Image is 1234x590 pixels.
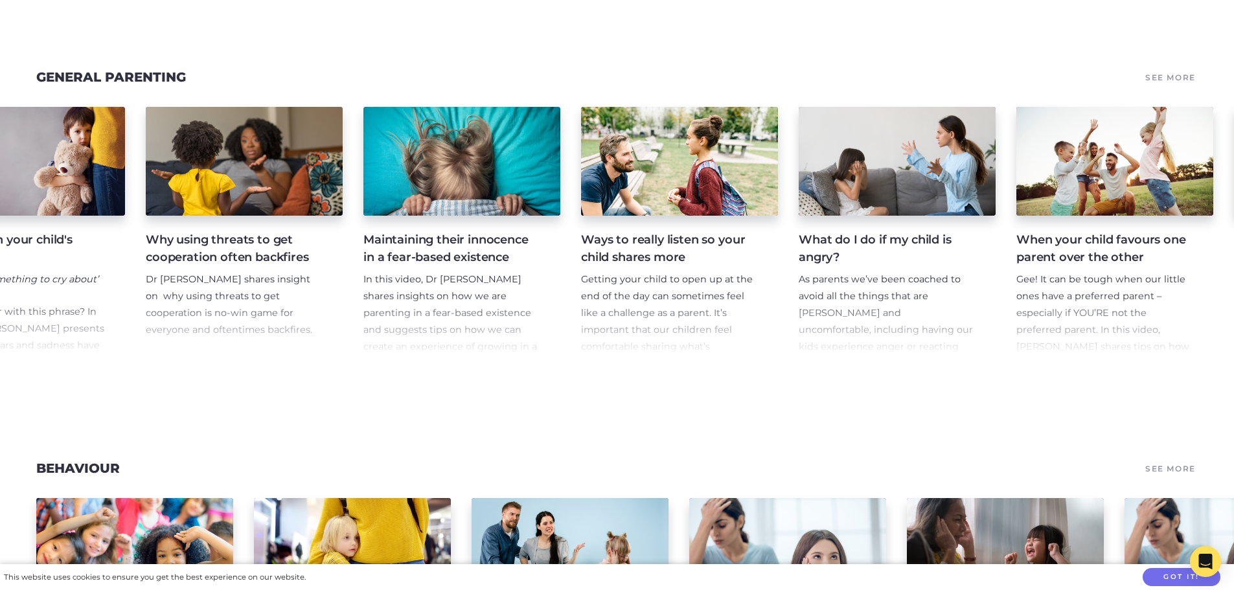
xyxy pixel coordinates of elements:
[1016,271,1193,389] p: Gee! It can be tough when our little ones have a preferred parent – especially if YOU’RE not the ...
[581,271,757,422] p: Getting your child to open up at the end of the day can sometimes feel like a challenge as a pare...
[1016,231,1193,266] h4: When your child favours one parent over the other
[581,107,778,356] a: Ways to really listen so your child shares more Getting your child to open up at the end of the d...
[799,271,975,439] p: As parents we’ve been coached to avoid all the things that are [PERSON_NAME] and uncomfortable, i...
[146,271,322,339] p: Dr [PERSON_NAME] shares insight on why using threats to get cooperation is no-win game for everyo...
[146,107,343,356] a: Why using threats to get cooperation often backfires Dr [PERSON_NAME] shares insight on why using...
[799,231,975,266] h4: What do I do if my child is angry?
[363,107,560,356] a: Maintaining their innocence in a fear-based existence In this video, Dr [PERSON_NAME] shares insi...
[1143,68,1198,86] a: See More
[799,107,996,356] a: What do I do if my child is angry? As parents we’ve been coached to avoid all the things that are...
[1143,568,1220,587] button: Got it!
[146,231,322,266] h4: Why using threats to get cooperation often backfires
[581,231,757,266] h4: Ways to really listen so your child shares more
[1016,107,1213,356] a: When your child favours one parent over the other Gee! It can be tough when our little ones have ...
[1190,546,1221,577] div: Open Intercom Messenger
[1143,459,1198,477] a: See More
[36,460,120,476] a: Behaviour
[4,571,306,584] div: This website uses cookies to ensure you get the best experience on our website.
[363,231,540,266] h4: Maintaining their innocence in a fear-based existence
[363,271,540,372] p: In this video, Dr [PERSON_NAME] shares insights on how we are parenting in a fear-based existence...
[36,69,186,85] a: General Parenting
